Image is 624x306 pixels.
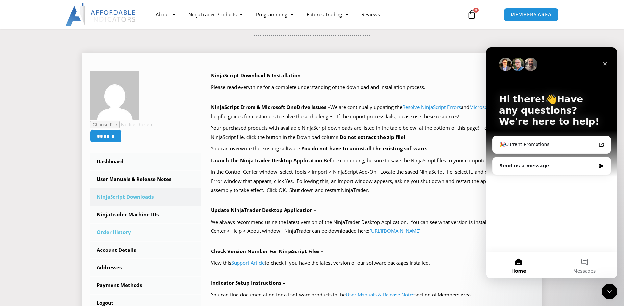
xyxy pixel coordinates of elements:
[211,123,534,142] p: Your purchased products with available NinjaScript downloads are listed in the table below, at th...
[211,104,330,110] b: NinjaScript Errors & Microsoft OneDrive Issues –
[340,134,405,140] b: Do not extract the zip file!
[402,104,461,110] a: Resolve NinjaScript Errors
[211,279,285,286] b: Indicator Setup Instructions –
[211,72,305,78] b: NinjaScript Download & Installation –
[211,218,534,236] p: We always recommend using the latest version of the NinjaTrader Desktop Application. You can see ...
[457,5,486,24] a: 0
[231,259,265,266] a: Support Article
[90,277,201,294] a: Payment Methods
[355,7,387,22] a: Reviews
[211,144,534,153] p: You can overwrite the existing software.
[182,7,249,22] a: NinjaTrader Products
[65,3,136,26] img: LogoAI | Affordable Indicators – NinjaTrader
[486,47,617,278] iframe: Intercom live chat
[149,7,460,22] nav: Menu
[90,171,201,188] a: User Manuals & Release Notes
[90,224,201,241] a: Order History
[473,8,479,13] span: 0
[300,7,355,22] a: Futures Trading
[211,167,534,195] p: In the Control Center window, select Tools > Import > NinjaScript Add-On. Locate the saved NinjaS...
[211,290,534,299] p: You can find documentation for all software products in the section of Members Area.
[301,145,427,152] b: You do not have to uninstall the existing software.
[602,284,617,299] iframe: Intercom live chat
[511,12,552,17] span: MEMBERS AREA
[469,104,514,110] a: Microsoft OneDrive
[369,228,421,234] a: [URL][DOMAIN_NAME]
[211,248,323,254] b: Check Version Number For NinjaScript Files –
[211,83,534,92] p: Please read everything for a complete understanding of the download and installation process.
[90,206,201,223] a: NinjaTrader Machine IDs
[211,157,324,164] b: Launch the NinjaTrader Desktop Application.
[90,153,201,170] a: Dashboard
[149,7,182,22] a: About
[346,291,414,298] a: User Manuals & Release Notes
[211,156,534,165] p: Before continuing, be sure to save the NinjaScript files to your computer.
[249,7,300,22] a: Programming
[504,8,559,21] a: MEMBERS AREA
[90,259,201,276] a: Addresses
[90,188,201,206] a: NinjaScript Downloads
[211,258,534,268] p: View this to check if you have the latest version of our software packages installed.
[211,103,534,121] p: We are continually updating the and pages as helpful guides for customers to solve these challeng...
[90,71,139,120] img: 0aa06f7e99dc798a63e6285e161f31297a27fced32a02cd88934d9217f4f0a97
[211,207,317,213] b: Update NinjaTrader Desktop Application –
[90,242,201,259] a: Account Details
